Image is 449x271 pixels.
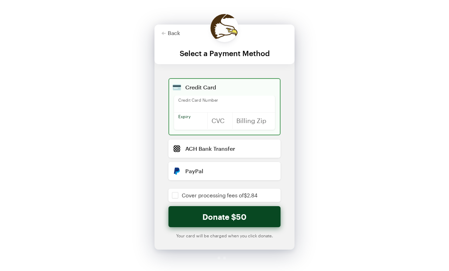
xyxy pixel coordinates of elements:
button: Donate $50 [168,206,281,227]
iframe: Secure CVC input frame [212,118,228,127]
iframe: Secure card number input frame [178,102,271,110]
div: Your card will be charged when you click donate. [168,233,281,238]
div: Credit Card [185,84,275,90]
iframe: Secure expiration date input frame [178,118,203,127]
iframe: Secure postal code input frame [236,118,271,127]
button: Back [161,30,180,36]
div: Select a Payment Method [161,49,288,57]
